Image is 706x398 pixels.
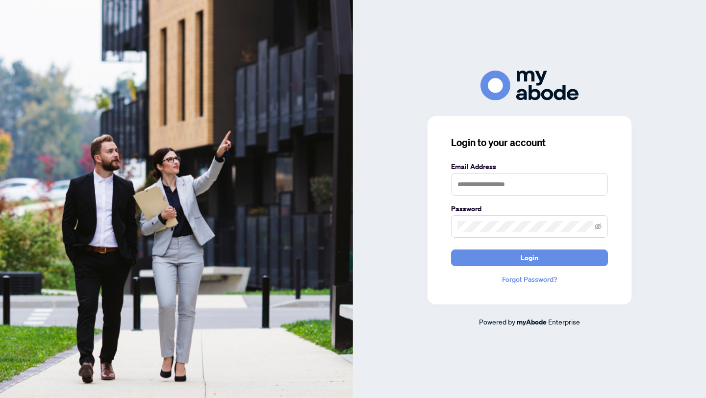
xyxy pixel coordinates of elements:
img: ma-logo [480,71,579,100]
span: Enterprise [548,317,580,326]
button: Login [451,249,608,266]
span: eye-invisible [595,223,602,230]
a: Forgot Password? [451,274,608,285]
h3: Login to your account [451,136,608,149]
span: Powered by [479,317,515,326]
a: myAbode [517,317,547,327]
label: Password [451,203,608,214]
label: Email Address [451,161,608,172]
span: Login [521,250,538,266]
